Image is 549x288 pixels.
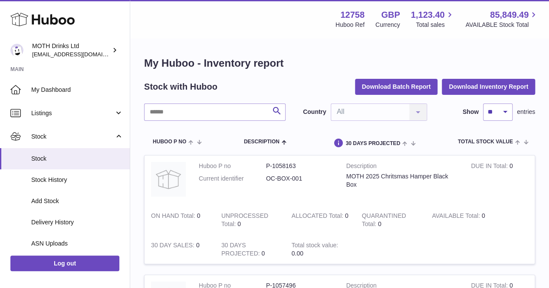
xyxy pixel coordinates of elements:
td: 0 [425,205,496,235]
dd: P-1058163 [266,162,333,170]
span: 30 DAYS PROJECTED [345,141,400,146]
td: 0 [215,235,285,264]
img: product image [151,162,186,197]
span: Add Stock [31,197,123,205]
strong: QUARANTINED Total [362,212,406,230]
label: Country [303,108,326,116]
div: MOTH Drinks Ltd [32,42,110,58]
strong: UNPROCESSED Total [221,212,268,230]
h1: My Huboo - Inventory report [144,56,535,70]
strong: 12758 [340,9,365,21]
td: 0 [145,205,215,235]
h2: Stock with Huboo [144,81,217,93]
td: 0 [285,205,355,235]
span: Description [244,139,279,145]
dt: Huboo P no [199,162,266,170]
strong: Description [346,162,458,172]
button: Download Batch Report [355,79,438,94]
div: MOTH 2025 Chritsmas Hamper Black Box [346,172,458,189]
button: Download Inventory Report [442,79,535,94]
a: 1,123.40 Total sales [411,9,455,29]
strong: ON HAND Total [151,212,197,221]
span: 85,849.49 [490,9,529,21]
strong: GBP [381,9,400,21]
label: Show [463,108,479,116]
strong: Total stock value [292,242,338,251]
td: 0 [145,235,215,264]
strong: ALLOCATED Total [292,212,345,221]
a: Log out [10,256,119,271]
span: Delivery History [31,218,123,227]
span: Huboo P no [153,139,186,145]
span: Stock [31,133,114,141]
span: Stock [31,155,123,163]
strong: 30 DAY SALES [151,242,196,251]
span: Stock History [31,176,123,184]
img: orders@mothdrinks.com [10,44,23,57]
span: entries [517,108,535,116]
span: My Dashboard [31,86,123,94]
strong: DUE IN Total [471,162,509,172]
strong: AVAILABLE Total [432,212,481,221]
a: 85,849.49 AVAILABLE Stock Total [465,9,539,29]
div: Huboo Ref [335,21,365,29]
span: Total sales [416,21,454,29]
span: 1,123.40 [411,9,445,21]
td: 0 [215,205,285,235]
dd: OC-BOX-001 [266,175,333,183]
span: Total stock value [458,139,513,145]
span: [EMAIL_ADDRESS][DOMAIN_NAME] [32,51,128,58]
span: ASN Uploads [31,239,123,248]
strong: 30 DAYS PROJECTED [221,242,262,259]
td: 0 [464,155,535,205]
span: 0.00 [292,250,303,257]
div: Currency [375,21,400,29]
span: Listings [31,109,114,117]
span: 0 [378,220,381,227]
dt: Current identifier [199,175,266,183]
span: AVAILABLE Stock Total [465,21,539,29]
